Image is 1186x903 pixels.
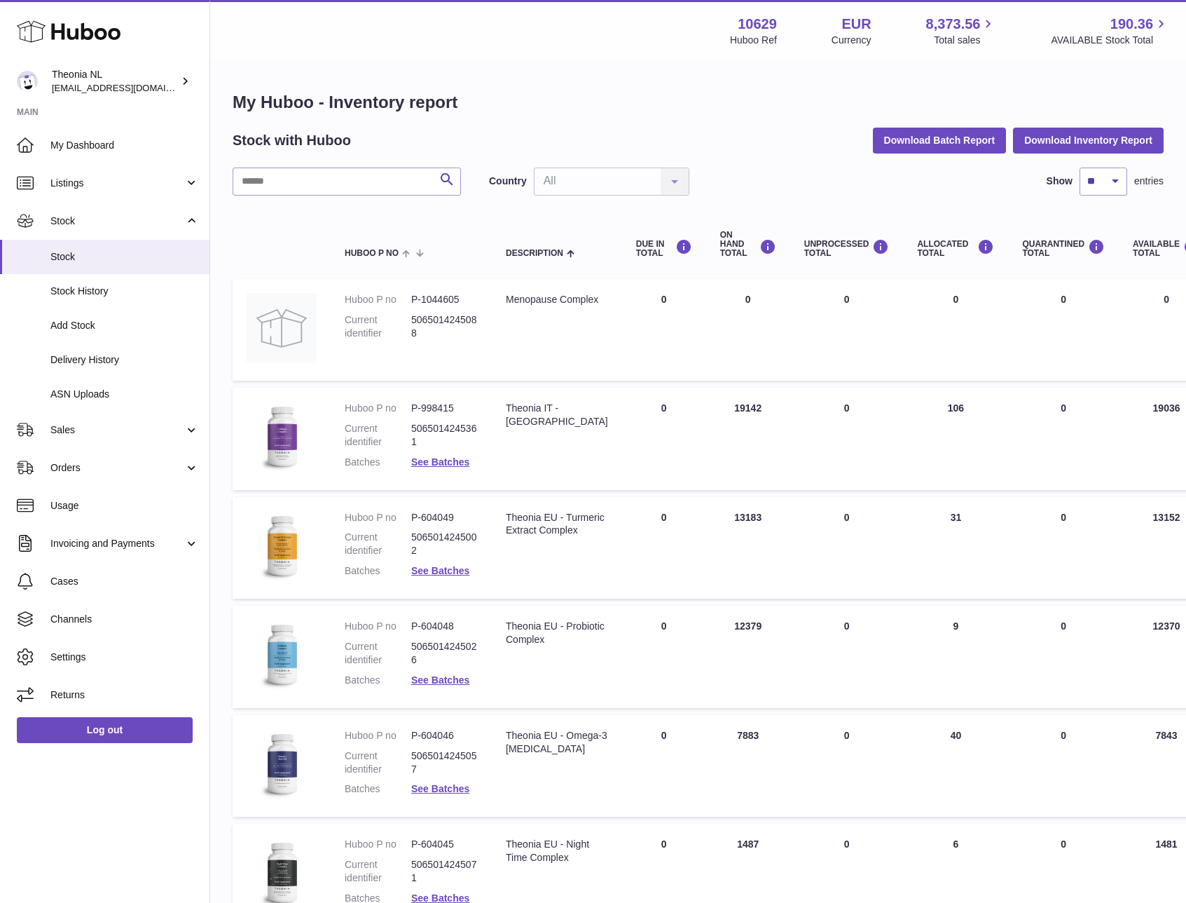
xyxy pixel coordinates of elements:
[790,279,904,381] td: 0
[411,313,478,340] dd: 5065014245088
[233,131,351,150] h2: Stock with Huboo
[345,729,411,742] dt: Huboo P no
[345,402,411,415] dt: Huboo P no
[489,175,527,188] label: Country
[411,749,478,776] dd: 5065014245057
[17,71,38,92] img: info@wholesomegoods.eu
[247,402,317,472] img: product image
[411,620,478,633] dd: P-604048
[50,250,199,264] span: Stock
[506,729,608,756] div: Theonia EU - Omega-3 [MEDICAL_DATA]
[506,620,608,646] div: Theonia EU - Probiotic Complex
[841,15,871,34] strong: EUR
[50,461,184,475] span: Orders
[1051,34,1169,47] span: AVAILABLE Stock Total
[622,497,706,599] td: 0
[411,531,478,557] dd: 5065014245002
[1061,294,1066,305] span: 0
[622,606,706,708] td: 0
[233,91,1164,114] h1: My Huboo - Inventory report
[50,139,199,152] span: My Dashboard
[506,293,608,306] div: Menopause Complex
[1061,620,1066,632] span: 0
[345,620,411,633] dt: Huboo P no
[411,640,478,667] dd: 5065014245026
[52,68,178,95] div: Theonia NL
[345,531,411,557] dt: Current identifier
[247,729,317,799] img: product image
[345,313,411,340] dt: Current identifier
[50,499,199,512] span: Usage
[730,34,777,47] div: Huboo Ref
[52,82,206,93] span: [EMAIL_ADDRESS][DOMAIN_NAME]
[903,715,1008,817] td: 40
[506,511,608,538] div: Theonia EU - Turmeric Extract Complex
[706,497,790,599] td: 13183
[790,497,904,599] td: 0
[411,838,478,851] dd: P-604045
[1047,175,1073,188] label: Show
[50,537,184,550] span: Invoicing and Payments
[411,511,478,524] dd: P-604049
[903,606,1008,708] td: 9
[50,285,199,298] span: Stock History
[706,279,790,381] td: 0
[411,783,469,794] a: See Batches
[411,456,469,468] a: See Batches
[706,388,790,490] td: 19142
[345,782,411,796] dt: Batches
[506,402,608,428] div: Theonia IT - [GEOGRAPHIC_DATA]
[50,177,184,190] span: Listings
[411,293,478,306] dd: P-1044605
[903,388,1008,490] td: 106
[790,606,904,708] td: 0
[345,249,399,258] span: Huboo P no
[50,688,199,702] span: Returns
[345,564,411,578] dt: Batches
[926,15,981,34] span: 8,373.56
[1061,512,1066,523] span: 0
[903,497,1008,599] td: 31
[917,239,994,258] div: ALLOCATED Total
[411,674,469,686] a: See Batches
[345,858,411,885] dt: Current identifier
[1051,15,1169,47] a: 190.36 AVAILABLE Stock Total
[50,388,199,401] span: ASN Uploads
[50,319,199,332] span: Add Stock
[345,422,411,449] dt: Current identifier
[873,128,1007,153] button: Download Batch Report
[1013,128,1164,153] button: Download Inventory Report
[1061,838,1066,850] span: 0
[720,231,776,259] div: ON HAND Total
[345,838,411,851] dt: Huboo P no
[345,293,411,306] dt: Huboo P no
[345,749,411,776] dt: Current identifier
[790,388,904,490] td: 0
[247,511,317,581] img: product image
[345,511,411,524] dt: Huboo P no
[345,640,411,667] dt: Current identifier
[1061,402,1066,414] span: 0
[345,674,411,687] dt: Batches
[247,293,317,363] img: product image
[622,279,706,381] td: 0
[706,715,790,817] td: 7883
[738,15,777,34] strong: 10629
[706,606,790,708] td: 12379
[50,353,199,367] span: Delivery History
[411,565,469,576] a: See Batches
[622,715,706,817] td: 0
[1110,15,1153,34] span: 190.36
[50,613,199,626] span: Channels
[17,717,193,742] a: Log out
[934,34,996,47] span: Total sales
[636,239,692,258] div: DUE IN TOTAL
[622,388,706,490] td: 0
[790,715,904,817] td: 0
[411,422,478,449] dd: 5065014245361
[1061,730,1066,741] span: 0
[804,239,890,258] div: UNPROCESSED Total
[832,34,871,47] div: Currency
[411,729,478,742] dd: P-604046
[506,249,563,258] span: Description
